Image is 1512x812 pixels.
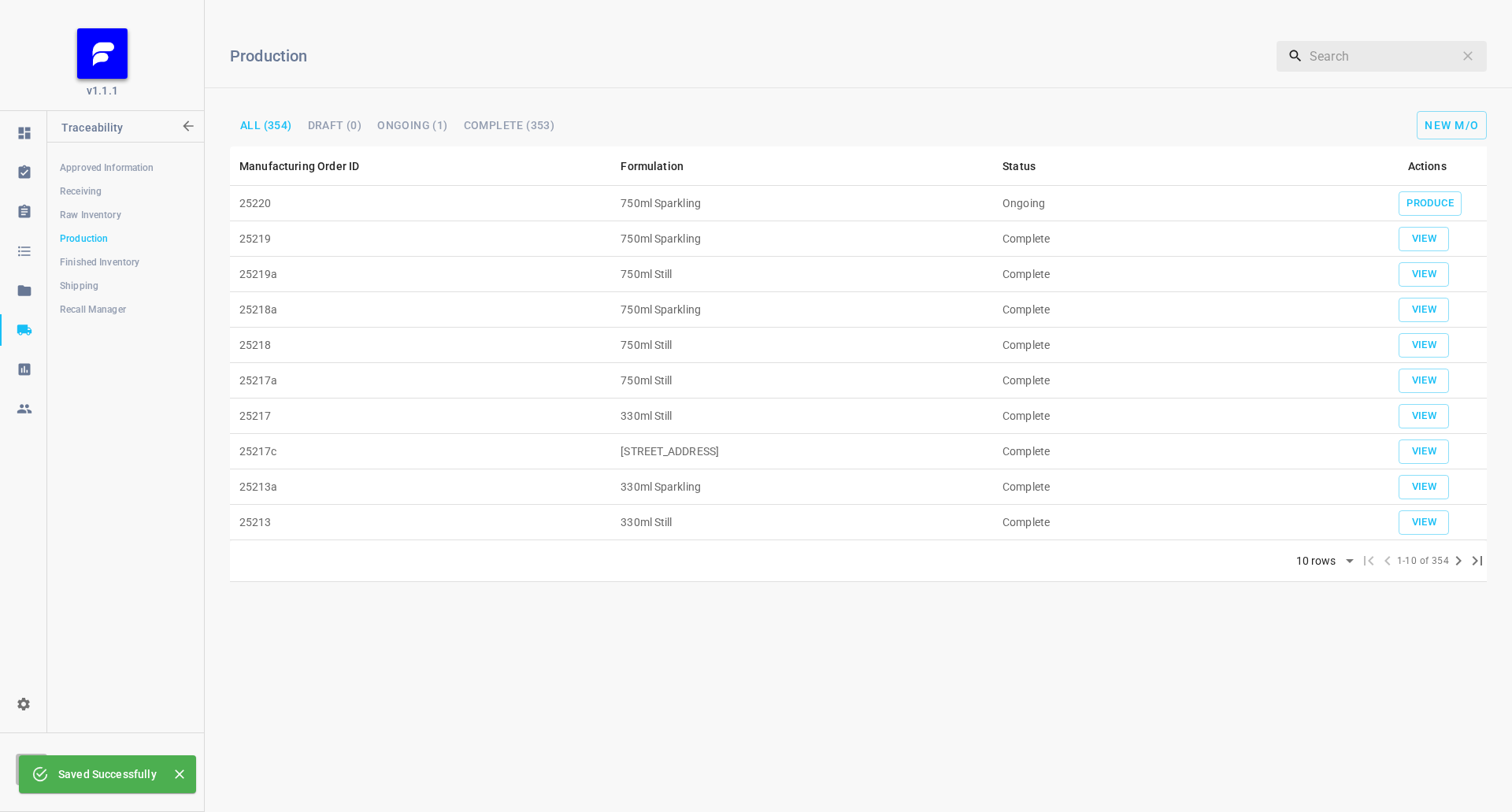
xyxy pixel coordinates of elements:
[1399,191,1462,216] button: add
[611,469,993,505] td: 330ml Sparkling
[611,434,993,469] td: [STREET_ADDRESS]
[1406,407,1441,425] span: View
[611,186,993,221] td: 750ml Sparkling
[60,254,191,270] span: Finished Inventory
[1399,333,1449,358] button: add
[993,505,1367,540] td: Complete
[1468,551,1487,570] span: Last Page
[230,186,611,221] td: 25220
[1397,554,1449,569] span: 1-10 of 354
[58,760,157,788] div: Saved Successfully
[611,292,993,328] td: 750ml Sparkling
[1399,475,1449,499] button: add
[1406,336,1441,354] span: View
[993,363,1367,399] td: Complete
[230,399,611,434] td: 25217
[230,505,611,540] td: 25213
[77,28,128,79] img: FB_Logo_Reversed_RGB_Icon.895fbf61.png
[1417,111,1487,139] button: add
[1378,551,1397,570] span: Previous Page
[1002,157,1056,176] span: Status
[87,83,118,98] span: v1.1.1
[1399,227,1449,251] button: add
[1406,301,1441,319] span: View
[230,292,611,328] td: 25218a
[611,505,993,540] td: 330ml Still
[1292,554,1340,568] div: 10 rows
[1310,40,1454,72] input: Search
[993,186,1367,221] td: Ongoing
[993,469,1367,505] td: Complete
[1399,262,1449,287] button: add
[60,184,191,199] span: Receiving
[1399,510,1449,535] button: add
[239,157,359,176] div: Manufacturing Order ID
[993,257,1367,292] td: Complete
[239,157,380,176] span: Manufacturing Order ID
[993,328,1367,363] td: Complete
[621,157,684,176] div: Formulation
[1399,439,1449,464] button: add
[1406,195,1454,213] span: Produce
[1002,157,1036,176] div: Status
[47,152,203,184] a: Approved Information
[611,257,993,292] td: 750ml Still
[230,469,611,505] td: 25213a
[464,120,555,131] span: Complete (353)
[1425,119,1479,132] span: New M/O
[611,363,993,399] td: 750ml Still
[611,221,993,257] td: 750ml Sparkling
[993,292,1367,328] td: Complete
[1406,478,1441,496] span: View
[240,120,292,131] span: All (354)
[47,247,203,278] a: Finished Inventory
[230,328,611,363] td: 25218
[230,363,611,399] td: 25217a
[1399,369,1449,393] button: add
[1449,551,1468,570] span: Next Page
[993,221,1367,257] td: Complete
[1406,372,1441,390] span: View
[993,399,1367,434] td: Complete
[621,157,704,176] span: Formulation
[230,257,611,292] td: 25219a
[230,434,611,469] td: 25217c
[371,115,454,135] button: Ongoing (1)
[302,115,369,135] button: DRAFT (0)
[230,43,1051,69] h6: Production
[993,434,1367,469] td: Complete
[1406,265,1441,284] span: View
[47,270,203,302] a: Shipping
[60,302,191,317] span: Recall Manager
[47,223,203,254] a: Production
[308,120,362,131] span: DRAFT (0)
[1406,514,1441,532] span: View
[60,231,191,247] span: Production
[16,754,47,785] div: R G
[1288,48,1303,64] svg: Search
[458,115,561,135] button: Complete (353)
[61,111,179,149] p: Traceability
[47,199,203,231] a: Raw Inventory
[60,207,191,223] span: Raw Inventory
[1399,298,1449,322] button: add
[611,399,993,434] td: 330ml Still
[47,176,203,207] a: Receiving
[377,120,447,131] span: Ongoing (1)
[60,160,191,176] span: Approved Information
[1286,550,1359,573] div: 10 rows
[47,294,203,325] a: Recall Manager
[234,115,298,135] button: All (354)
[1406,230,1441,248] span: View
[230,221,611,257] td: 25219
[169,764,190,784] button: Close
